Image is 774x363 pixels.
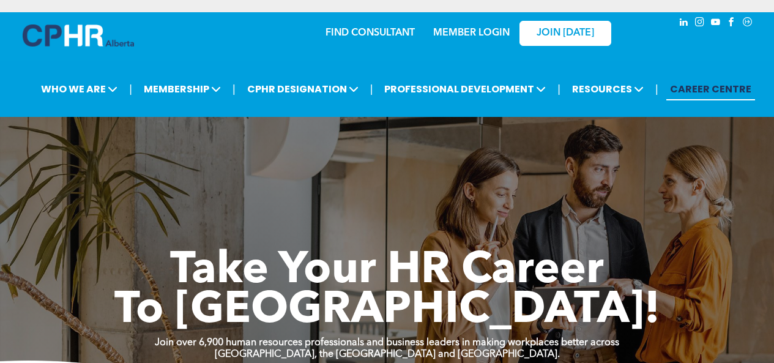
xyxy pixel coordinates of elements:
a: youtube [709,15,723,32]
li: | [557,77,560,102]
span: CPHR DESIGNATION [244,78,362,100]
li: | [129,77,132,102]
span: RESOURCES [568,78,647,100]
a: MEMBER LOGIN [433,28,510,38]
li: | [370,77,373,102]
span: To [GEOGRAPHIC_DATA]! [114,289,660,333]
strong: [GEOGRAPHIC_DATA], the [GEOGRAPHIC_DATA] and [GEOGRAPHIC_DATA]. [215,350,560,359]
span: WHO WE ARE [37,78,121,100]
span: Take Your HR Career [170,249,604,293]
a: CAREER CENTRE [666,78,755,100]
span: MEMBERSHIP [140,78,225,100]
img: A blue and white logo for cp alberta [23,24,134,47]
a: FIND CONSULTANT [326,28,415,38]
li: | [655,77,658,102]
a: JOIN [DATE] [519,21,611,46]
strong: Join over 6,900 human resources professionals and business leaders in making workplaces better ac... [155,338,619,348]
span: JOIN [DATE] [537,28,594,39]
a: facebook [725,15,739,32]
a: Social network [741,15,754,32]
li: | [233,77,236,102]
a: instagram [693,15,707,32]
span: PROFESSIONAL DEVELOPMENT [381,78,549,100]
a: linkedin [677,15,691,32]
